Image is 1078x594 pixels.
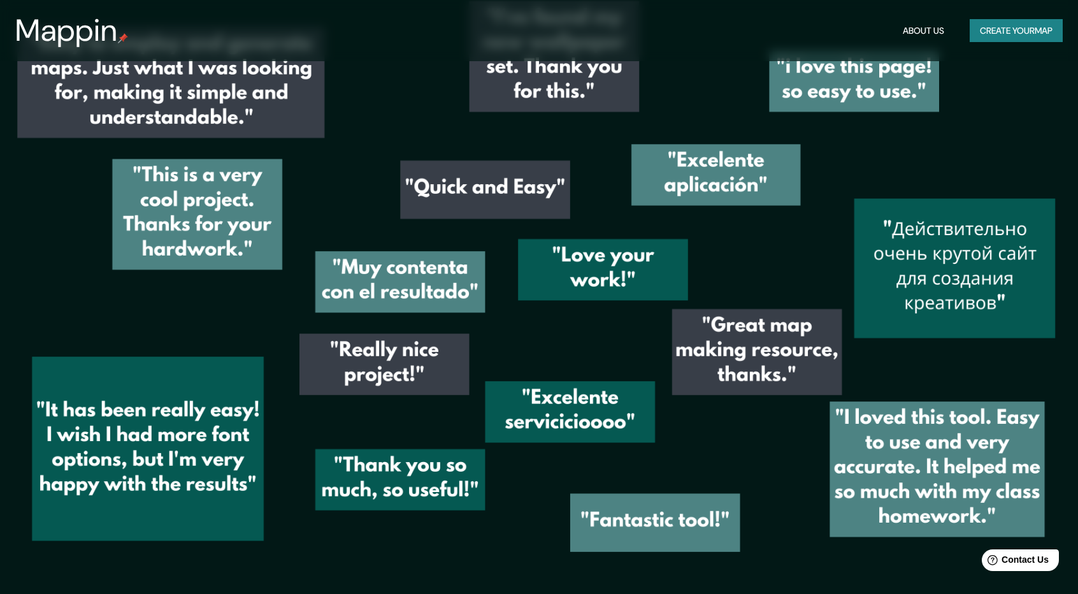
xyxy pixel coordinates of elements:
[118,33,128,43] img: mappin-pin
[965,544,1064,580] iframe: Help widget launcher
[898,19,949,43] button: About Us
[15,13,118,48] h3: Mappin
[970,19,1063,43] button: Create yourmap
